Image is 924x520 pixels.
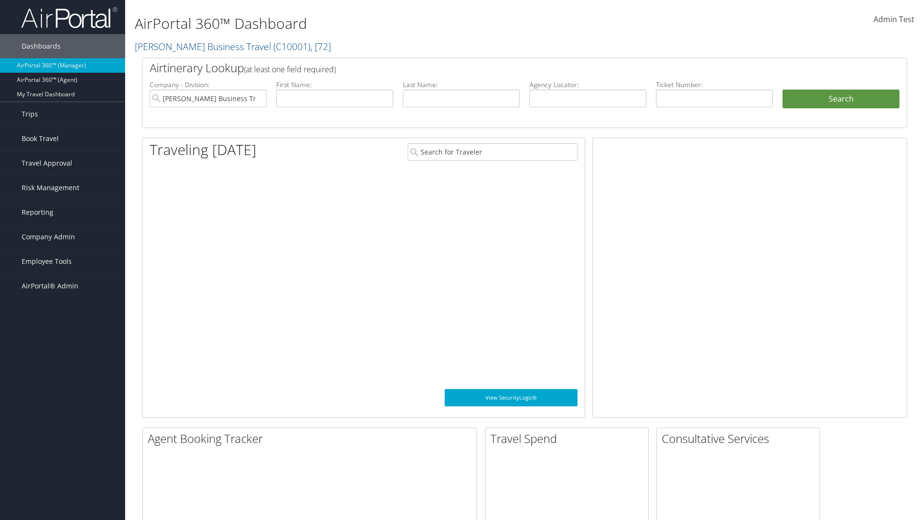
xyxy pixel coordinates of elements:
[22,200,53,224] span: Reporting
[873,5,914,35] a: Admin Test
[490,430,648,447] h2: Travel Spend
[22,102,38,126] span: Trips
[662,430,820,447] h2: Consultative Services
[310,40,331,53] span: , [ 72 ]
[150,60,836,76] h2: Airtinerary Lookup
[783,90,899,109] button: Search
[873,14,914,25] span: Admin Test
[656,80,773,90] label: Ticket Number:
[135,13,654,34] h1: AirPortal 360™ Dashboard
[22,127,59,151] span: Book Travel
[22,225,75,249] span: Company Admin
[150,140,257,160] h1: Traveling [DATE]
[276,80,393,90] label: First Name:
[273,40,310,53] span: ( C10001 )
[22,249,72,273] span: Employee Tools
[22,151,72,175] span: Travel Approval
[135,40,331,53] a: [PERSON_NAME] Business Travel
[21,6,117,29] img: airportal-logo.png
[22,176,79,200] span: Risk Management
[22,34,61,58] span: Dashboards
[403,80,520,90] label: Last Name:
[244,64,336,75] span: (at least one field required)
[445,389,577,406] a: View SecurityLogic®
[22,274,78,298] span: AirPortal® Admin
[148,430,476,447] h2: Agent Booking Tracker
[408,143,577,161] input: Search for Traveler
[529,80,646,90] label: Agency Locator:
[150,80,267,90] label: Company - Division:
